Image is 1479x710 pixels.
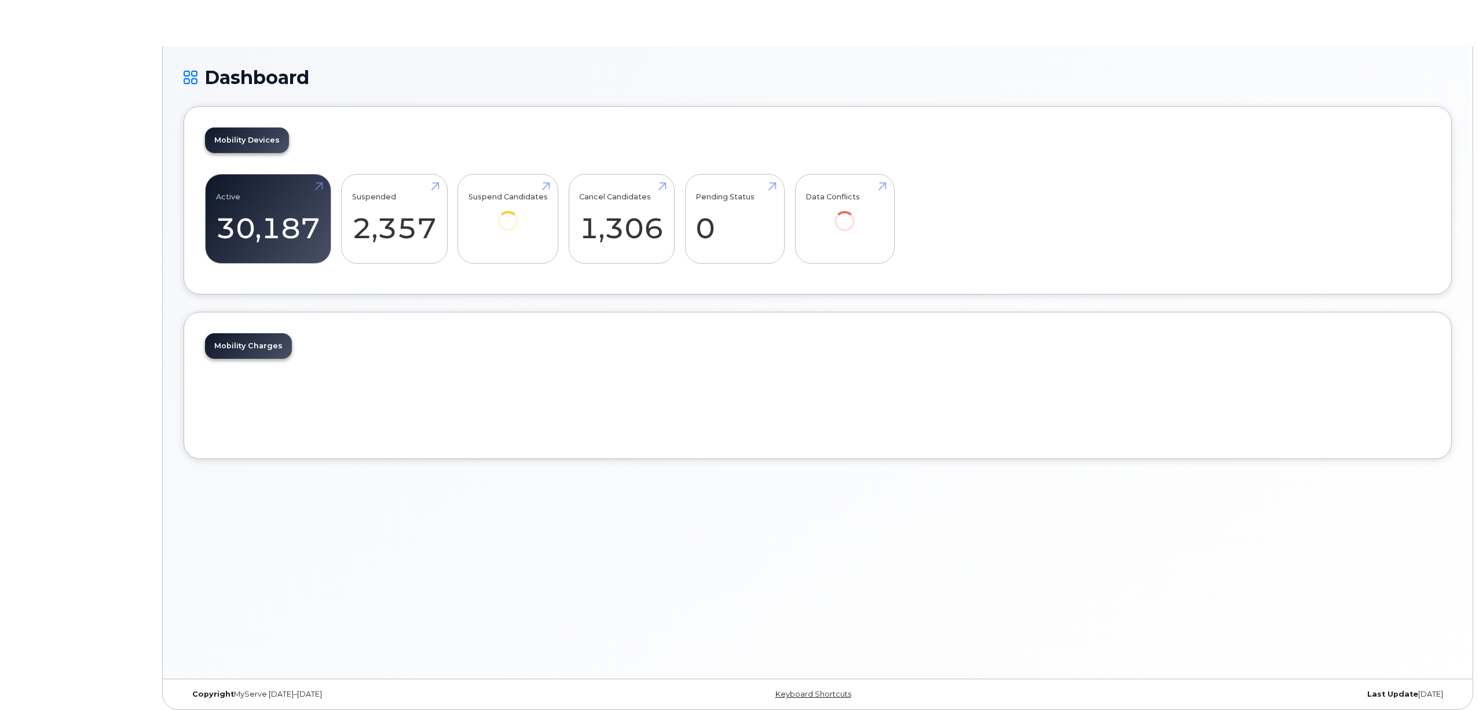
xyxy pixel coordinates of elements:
[806,181,884,247] a: Data Conflicts
[216,181,320,257] a: Active 30,187
[1029,690,1452,699] div: [DATE]
[775,690,851,698] a: Keyboard Shortcuts
[184,690,606,699] div: MyServe [DATE]–[DATE]
[205,333,292,359] a: Mobility Charges
[579,181,664,257] a: Cancel Candidates 1,306
[192,690,234,698] strong: Copyright
[352,181,437,257] a: Suspended 2,357
[695,181,774,257] a: Pending Status 0
[468,181,548,247] a: Suspend Candidates
[184,67,1452,88] h1: Dashboard
[1367,690,1418,698] strong: Last Update
[205,128,289,153] a: Mobility Devices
